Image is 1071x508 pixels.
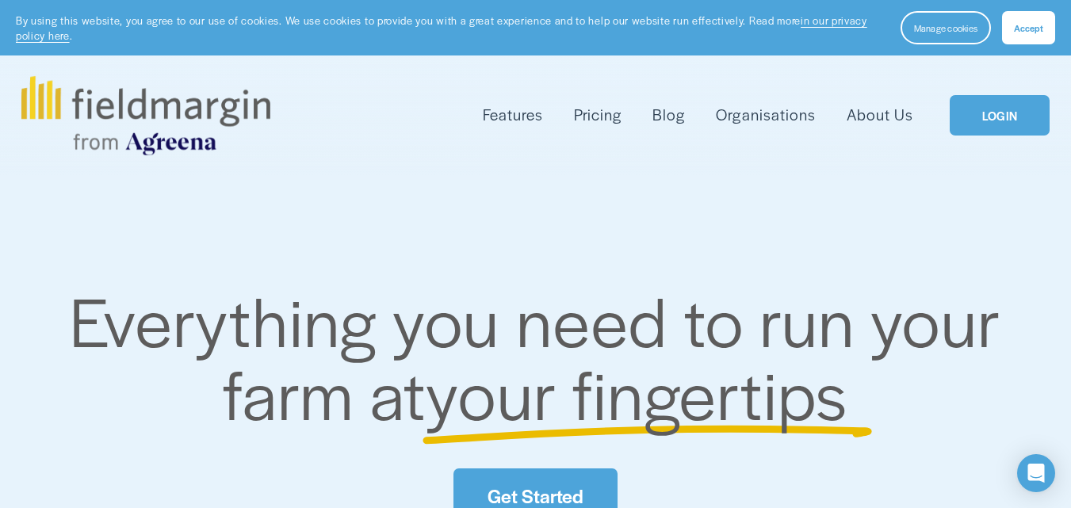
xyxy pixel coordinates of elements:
a: Organisations [716,102,815,128]
span: Everything you need to run your farm at [70,272,1017,440]
a: folder dropdown [483,102,543,128]
span: Manage cookies [914,21,977,34]
a: in our privacy policy here [16,13,867,43]
a: Blog [652,102,685,128]
span: Accept [1014,21,1043,34]
span: Features [483,104,543,126]
button: Manage cookies [901,11,991,44]
p: By using this website, you agree to our use of cookies. We use cookies to provide you with a grea... [16,13,885,44]
button: Accept [1002,11,1055,44]
a: Pricing [574,102,622,128]
div: Open Intercom Messenger [1017,454,1055,492]
span: your fingertips [426,345,848,440]
a: About Us [847,102,913,128]
a: LOGIN [950,95,1050,136]
img: fieldmargin.com [21,76,270,155]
